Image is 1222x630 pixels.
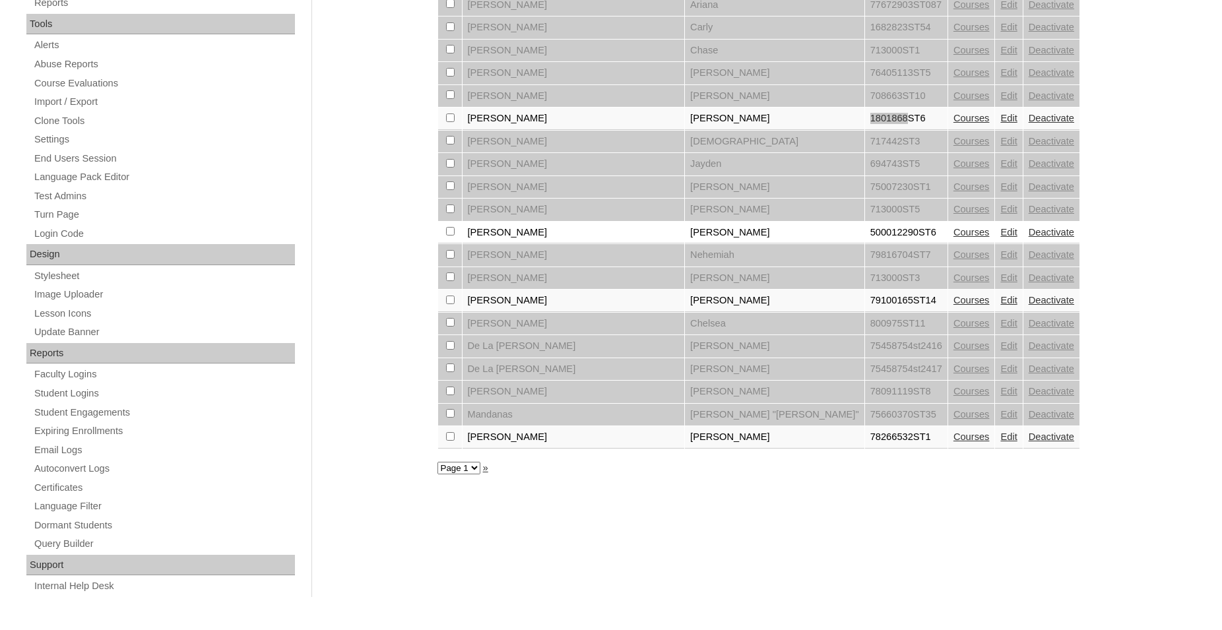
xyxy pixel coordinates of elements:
a: Edit [1000,272,1017,283]
td: [PERSON_NAME] [463,16,685,39]
td: Chelsea [685,313,864,335]
td: 500012290ST6 [865,222,948,244]
td: 1801868ST6 [865,108,948,130]
td: De La [PERSON_NAME] [463,358,685,381]
td: 713000ST1 [865,40,948,62]
td: 800975ST11 [865,313,948,335]
a: Edit [1000,67,1017,78]
a: Deactivate [1029,363,1074,374]
td: 713000ST3 [865,267,948,290]
td: 1682823ST54 [865,16,948,39]
a: Login Code [33,226,295,242]
td: [PERSON_NAME] [463,153,685,175]
a: Courses [953,409,990,420]
td: [PERSON_NAME] [463,426,685,449]
td: [PERSON_NAME] "[PERSON_NAME]" [685,404,864,426]
td: 79816704ST7 [865,244,948,267]
a: Turn Page [33,206,295,223]
a: Dormant Students [33,517,295,534]
div: Support [26,555,295,576]
a: Courses [953,363,990,374]
a: End Users Session [33,150,295,167]
a: Courses [953,295,990,305]
a: Language Filter [33,498,295,515]
a: Deactivate [1029,45,1074,55]
td: [PERSON_NAME] [685,62,864,84]
td: 79100165ST14 [865,290,948,312]
a: Deactivate [1029,204,1074,214]
a: Clone Tools [33,113,295,129]
a: Autoconvert Logs [33,460,295,477]
a: Test Admins [33,188,295,205]
a: Courses [953,318,990,329]
a: Courses [953,45,990,55]
a: Internal Help Desk [33,578,295,594]
a: Deactivate [1029,181,1074,192]
td: [PERSON_NAME] [463,222,685,244]
td: 75007230ST1 [865,176,948,199]
a: Update Banner [33,324,295,340]
td: [PERSON_NAME] [463,40,685,62]
a: Query Builder [33,536,295,552]
td: [PERSON_NAME] [685,290,864,312]
a: Courses [953,181,990,192]
a: Deactivate [1029,90,1074,101]
a: Certificates [33,480,295,496]
a: Courses [953,136,990,146]
td: 713000ST5 [865,199,948,221]
a: Abuse Reports [33,56,295,73]
a: Deactivate [1029,113,1074,123]
a: Edit [1000,181,1017,192]
a: Deactivate [1029,136,1074,146]
td: [PERSON_NAME] [685,85,864,108]
div: Tools [26,14,295,35]
a: Edit [1000,295,1017,305]
a: Courses [953,340,990,351]
a: Student Logins [33,385,295,402]
a: Courses [953,113,990,123]
td: [PERSON_NAME] [685,222,864,244]
td: [PERSON_NAME] [685,176,864,199]
a: Deactivate [1029,272,1074,283]
td: Mandanas [463,404,685,426]
a: Edit [1000,249,1017,260]
a: Courses [953,386,990,396]
a: Deactivate [1029,227,1074,237]
a: Deactivate [1029,340,1074,351]
a: Edit [1000,318,1017,329]
td: [PERSON_NAME] [685,381,864,403]
a: Deactivate [1029,318,1074,329]
td: [PERSON_NAME] [463,62,685,84]
td: 76405113ST5 [865,62,948,84]
a: Edit [1000,204,1017,214]
a: Deactivate [1029,409,1074,420]
a: Deactivate [1029,386,1074,396]
td: [DEMOGRAPHIC_DATA] [685,131,864,153]
a: Courses [953,22,990,32]
a: Import / Export [33,94,295,110]
a: Courses [953,90,990,101]
td: [PERSON_NAME] [463,313,685,335]
a: Edit [1000,22,1017,32]
a: Courses [953,158,990,169]
a: Edit [1000,363,1017,374]
td: [PERSON_NAME] [685,426,864,449]
a: Edit [1000,45,1017,55]
td: 708663ST10 [865,85,948,108]
a: Student Engagements [33,404,295,421]
a: Faculty Logins [33,366,295,383]
td: [PERSON_NAME] [463,131,685,153]
td: Nehemiah [685,244,864,267]
td: Chase [685,40,864,62]
a: Alerts [33,37,295,53]
td: [PERSON_NAME] [463,199,685,221]
a: Edit [1000,431,1017,442]
td: [PERSON_NAME] [463,244,685,267]
a: Courses [953,249,990,260]
td: 78266532ST1 [865,426,948,449]
a: Stylesheet [33,268,295,284]
td: [PERSON_NAME] [685,199,864,221]
a: Courses [953,227,990,237]
a: Deactivate [1029,67,1074,78]
a: Deactivate [1029,431,1074,442]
